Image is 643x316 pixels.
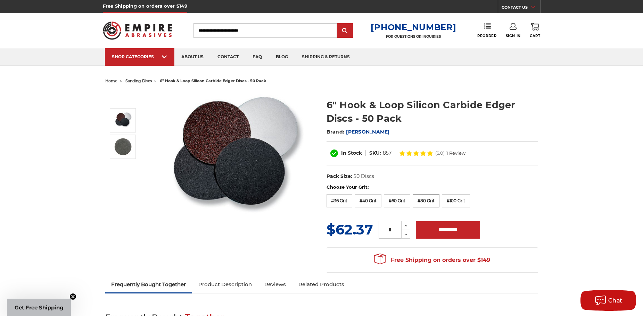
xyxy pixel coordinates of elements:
[246,48,269,66] a: faq
[506,34,521,38] span: Sign In
[192,277,258,292] a: Product Description
[295,48,357,66] a: shipping & returns
[354,173,374,180] dd: 50 Discs
[114,138,132,155] img: 6" Hook & Loop Silicon Carbide Edger Discs
[371,22,456,32] a: [PHONE_NUMBER]
[7,299,71,316] div: Get Free ShippingClose teaser
[371,34,456,39] p: FOR QUESTIONS OR INQUIRIES
[327,184,538,191] label: Choose Your Grit:
[174,48,211,66] a: about us
[530,23,540,38] a: Cart
[435,151,445,155] span: (5.0)
[341,150,362,156] span: In Stock
[105,277,192,292] a: Frequently Bought Together
[69,293,76,300] button: Close teaser
[374,253,490,267] span: Free Shipping on orders over $149
[112,54,167,59] div: SHOP CATEGORIES
[327,173,352,180] dt: Pack Size:
[269,48,295,66] a: blog
[580,290,636,311] button: Chat
[327,129,345,135] span: Brand:
[292,277,351,292] a: Related Products
[165,91,304,228] img: Silicon Carbide 6" Hook & Loop Edger Discs
[160,78,266,83] span: 6" hook & loop silicon carbide edger discs - 50 pack
[346,129,389,135] a: [PERSON_NAME]
[338,24,352,38] input: Submit
[327,221,373,238] span: $62.37
[105,78,117,83] a: home
[103,17,172,44] img: Empire Abrasives
[608,297,623,304] span: Chat
[477,34,496,38] span: Reorder
[327,98,538,125] h1: 6" Hook & Loop Silicon Carbide Edger Discs - 50 Pack
[211,48,246,66] a: contact
[383,150,391,157] dd: 857
[502,3,540,13] a: CONTACT US
[530,34,540,38] span: Cart
[477,23,496,38] a: Reorder
[369,150,381,157] dt: SKU:
[446,151,465,155] span: 1 Review
[114,112,132,129] img: Silicon Carbide 6" Hook & Loop Edger Discs
[258,277,292,292] a: Reviews
[125,78,152,83] a: sanding discs
[15,304,64,311] span: Get Free Shipping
